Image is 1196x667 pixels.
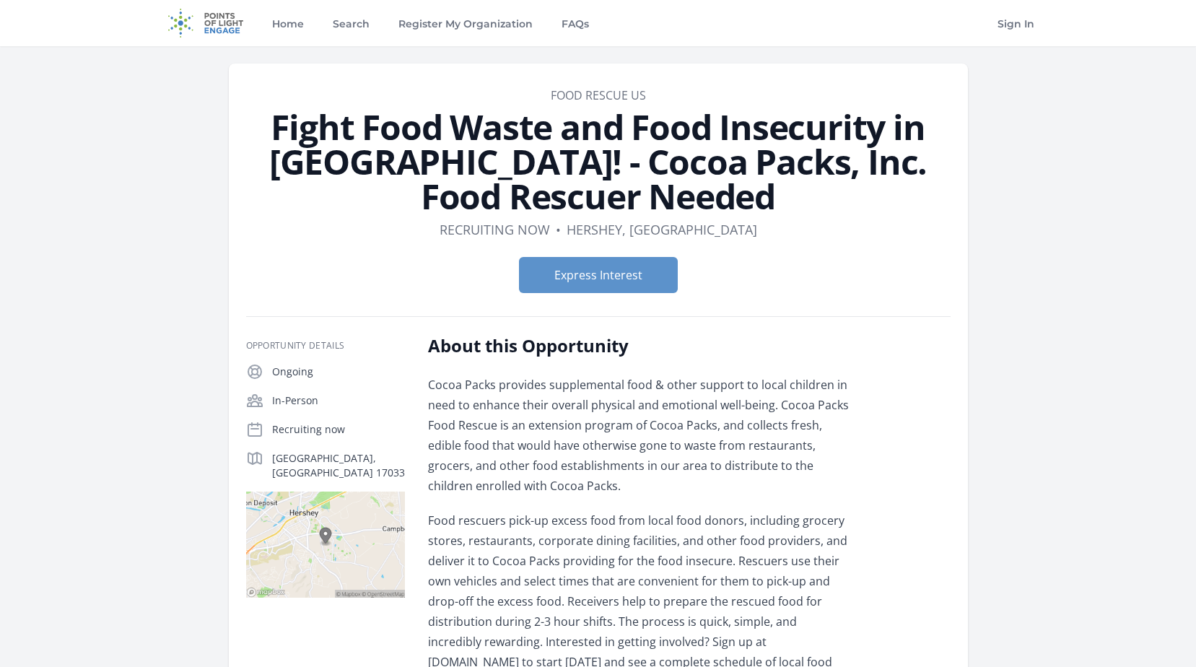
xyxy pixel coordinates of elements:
p: [GEOGRAPHIC_DATA], [GEOGRAPHIC_DATA] 17033 [272,451,405,480]
a: Food Rescue US [551,87,646,103]
button: Express Interest [519,257,678,293]
p: Cocoa Packs provides supplemental food & other support to local children in need to enhance their... [428,375,850,496]
dd: Recruiting now [440,219,550,240]
p: Ongoing [272,365,405,379]
p: Recruiting now [272,422,405,437]
div: • [556,219,561,240]
p: In-Person [272,393,405,408]
img: Map [246,492,405,598]
dd: Hershey, [GEOGRAPHIC_DATA] [567,219,757,240]
h2: About this Opportunity [428,334,850,357]
h3: Opportunity Details [246,340,405,352]
h1: Fight Food Waste and Food Insecurity in [GEOGRAPHIC_DATA]! - Cocoa Packs, Inc. Food Rescuer Needed [246,110,951,214]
